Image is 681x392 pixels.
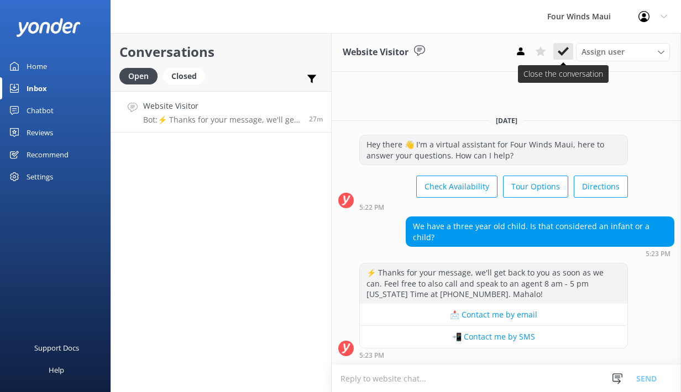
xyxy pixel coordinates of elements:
[143,115,301,125] p: Bot: ⚡ Thanks for your message, we'll get back to you as soon as we can. Feel free to also call a...
[646,251,670,257] strong: 5:23 PM
[27,144,69,166] div: Recommend
[27,121,53,144] div: Reviews
[574,176,628,198] button: Directions
[163,70,211,82] a: Closed
[111,91,331,133] a: Website VisitorBot:⚡ Thanks for your message, we'll get back to you as soon as we can. Feel free ...
[163,68,205,84] div: Closed
[119,70,163,82] a: Open
[143,100,301,112] h4: Website Visitor
[503,176,568,198] button: Tour Options
[360,263,627,304] div: ⚡ Thanks for your message, we'll get back to you as soon as we can. Feel free to also call and sp...
[582,46,625,58] span: Assign user
[34,337,79,359] div: Support Docs
[416,176,497,198] button: Check Availability
[27,166,53,188] div: Settings
[17,18,80,36] img: yonder-white-logo.png
[360,135,627,165] div: Hey there 👋 I'm a virtual assistant for Four Winds Maui, here to answer your questions. How can I...
[576,43,670,61] div: Assign User
[119,41,323,62] h2: Conversations
[343,45,408,60] h3: Website Visitor
[359,203,628,211] div: 05:22pm 19-Aug-2025 (UTC -10:00) Pacific/Honolulu
[359,351,628,359] div: 05:23pm 19-Aug-2025 (UTC -10:00) Pacific/Honolulu
[119,68,158,84] div: Open
[309,114,323,124] span: 05:23pm 19-Aug-2025 (UTC -10:00) Pacific/Honolulu
[360,326,627,348] button: 📲 Contact me by SMS
[27,99,54,121] div: Chatbot
[406,250,674,257] div: 05:23pm 19-Aug-2025 (UTC -10:00) Pacific/Honolulu
[49,359,64,381] div: Help
[406,217,674,246] div: We have a three year old child. Is that considered an infant or a child?
[27,77,47,99] div: Inbox
[359,352,384,359] strong: 5:23 PM
[489,116,524,125] span: [DATE]
[27,55,47,77] div: Home
[359,204,384,211] strong: 5:22 PM
[360,304,627,326] button: 📩 Contact me by email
